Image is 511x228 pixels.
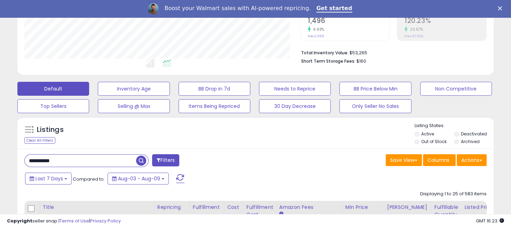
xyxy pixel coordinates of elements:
[404,17,486,26] h2: 120.23%
[476,218,504,224] span: 2025-08-17 16:23 GMT
[434,204,458,218] div: Fulfillable Quantity
[7,218,32,224] strong: Copyright
[408,27,423,32] small: 23.57%
[386,154,422,166] button: Save View
[498,6,505,10] div: Close
[387,204,429,211] div: [PERSON_NAME]
[17,99,89,113] button: Top Sellers
[98,82,170,96] button: Inventory Age
[301,48,481,56] li: $53,265
[90,218,121,224] a: Privacy Policy
[339,99,411,113] button: Only Seller No Sales
[259,82,331,96] button: Needs to Reprice
[193,204,221,211] div: Fulfillment
[308,17,390,26] h2: 1,496
[148,3,159,14] img: Profile image for Adrian
[36,175,63,182] span: Last 7 Days
[43,204,151,211] div: Title
[404,34,423,38] small: Prev: 97.30%
[339,82,411,96] button: BB Price Below Min
[301,50,348,56] b: Total Inventory Value:
[316,5,352,13] a: Get started
[301,58,355,64] b: Short Term Storage Fees:
[24,137,55,144] div: Clear All Filters
[421,131,434,137] label: Active
[259,99,331,113] button: 30 Day Decrease
[420,191,487,197] div: Displaying 1 to 25 of 583 items
[356,58,366,64] span: $160
[60,218,89,224] a: Terms of Use
[246,204,273,218] div: Fulfillment Cost
[108,173,169,184] button: Aug-03 - Aug-09
[421,139,446,144] label: Out of Stock
[461,131,487,137] label: Deactivated
[179,82,250,96] button: BB Drop in 7d
[152,154,179,166] button: Filters
[17,82,89,96] button: Default
[118,175,160,182] span: Aug-03 - Aug-09
[308,34,324,38] small: Prev: 1,399
[420,82,492,96] button: Non Competitive
[415,123,494,129] p: Listing States:
[73,176,105,182] span: Compared to:
[164,5,310,12] div: Boost your Walmart sales with AI-powered repricing.
[423,154,456,166] button: Columns
[427,157,449,164] span: Columns
[25,173,72,184] button: Last 7 Days
[227,204,241,211] div: Cost
[457,154,487,166] button: Actions
[311,27,324,32] small: 6.93%
[37,125,64,135] h5: Listings
[7,218,121,225] div: seller snap | |
[345,204,381,211] div: Min Price
[461,139,480,144] label: Archived
[157,204,187,211] div: Repricing
[179,99,250,113] button: Items Being Repriced
[279,204,339,211] div: Amazon Fees
[98,99,170,113] button: Selling @ Max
